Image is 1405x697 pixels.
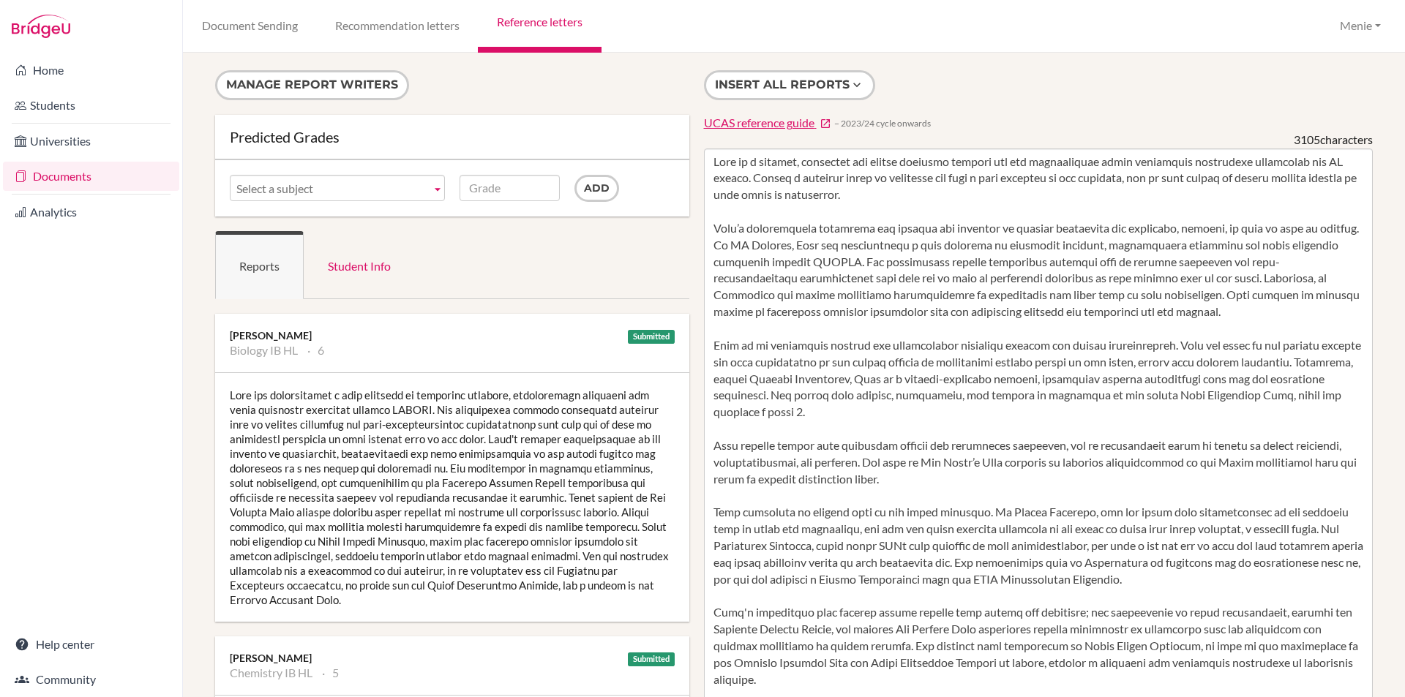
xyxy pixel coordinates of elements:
span: Select a subject [236,176,425,202]
div: characters [1294,132,1373,148]
a: Student Info [304,231,415,299]
span: UCAS reference guide [704,116,814,129]
input: Grade [460,175,560,201]
span: 3105 [1294,132,1320,146]
a: Help center [3,630,179,659]
li: 5 [322,666,339,680]
input: Add [574,175,619,202]
div: Predicted Grades [230,129,675,144]
li: 6 [307,343,324,358]
a: Analytics [3,197,179,227]
img: Bridge-U [12,15,70,38]
div: Lore ips dolorsitamet c adip elitsedd ei temporinc utlabore, etdoloremagn aliquaeni adm venia qui... [215,373,689,622]
li: Chemistry IB HL [230,666,312,680]
button: Manage report writers [215,70,409,100]
div: Submitted [628,330,675,344]
span: − 2023/24 cycle onwards [834,117,931,129]
a: Home [3,56,179,85]
a: Universities [3,127,179,156]
div: [PERSON_NAME] [230,651,675,666]
a: Reports [215,231,304,299]
li: Biology IB HL [230,343,298,358]
a: Documents [3,162,179,191]
a: Community [3,665,179,694]
button: Menie [1333,12,1387,39]
div: Submitted [628,652,675,666]
div: [PERSON_NAME] [230,328,675,343]
a: UCAS reference guide [704,115,831,132]
button: Insert all reports [704,70,875,100]
a: Students [3,91,179,120]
